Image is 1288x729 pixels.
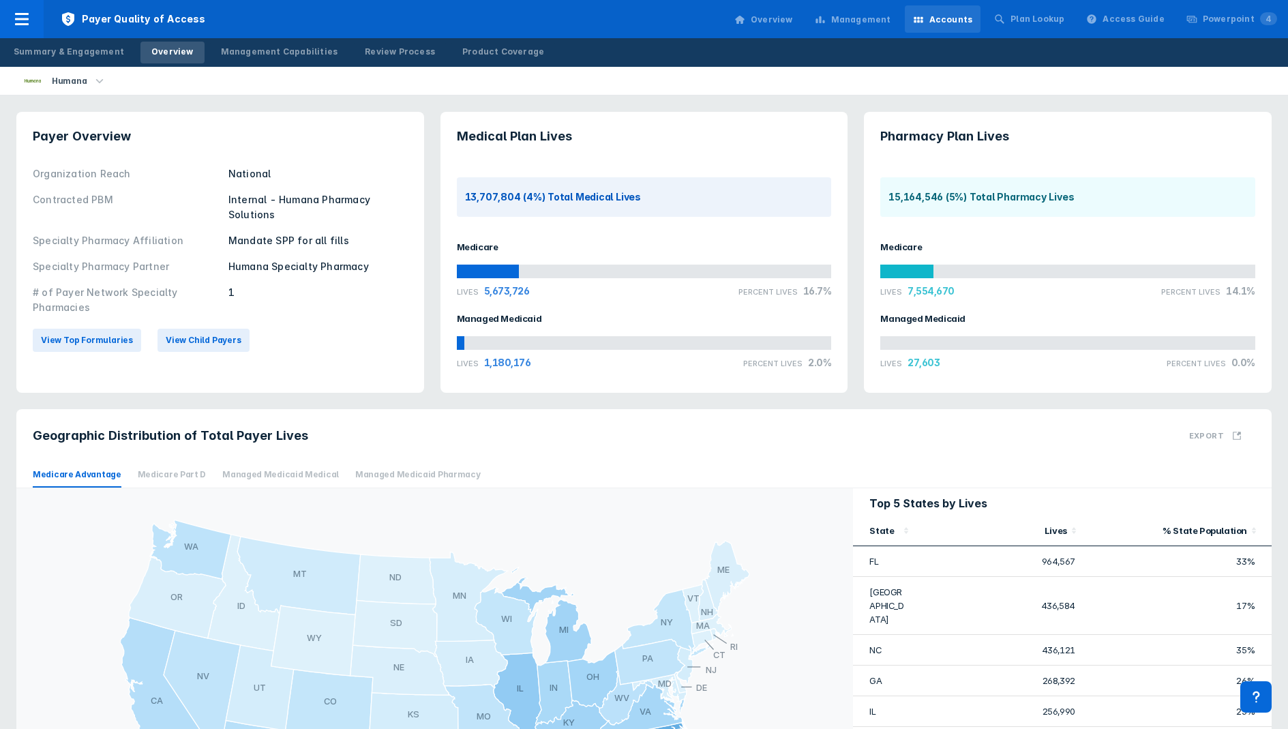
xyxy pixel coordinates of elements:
div: % State Population [1092,525,1247,536]
img: humana [25,79,41,83]
span: Medicare Part D [138,462,207,488]
div: Medicare [457,241,832,252]
td: IL [853,696,916,727]
td: 436,584 [916,577,1083,635]
a: Management Capabilities [210,42,349,63]
div: 1 [228,285,408,315]
td: 256,990 [916,696,1083,727]
div: Lives [457,357,531,368]
a: Accounts [905,5,981,33]
button: Export [1181,423,1250,449]
td: 35% [1083,635,1272,666]
div: State [869,525,899,536]
td: 17% [1083,577,1272,635]
div: Lives [880,357,940,368]
td: 26% [1083,666,1272,696]
div: Access Guide [1103,13,1164,25]
div: Mandate SPP for all fills [228,233,408,248]
span: Medicare Advantage [33,462,121,488]
button: Humana [8,67,123,95]
td: [GEOGRAPHIC_DATA] [853,577,916,635]
div: Management Capabilities [221,46,338,58]
span: 16.7% [798,285,832,297]
h3: Export [1189,431,1224,441]
div: 13,707,804 (4%) Total Medical Lives [465,192,641,203]
div: Managed Medicaid [880,313,1255,324]
button: View Top Formularies [33,329,141,352]
div: 15,164,546 (5%) Total Pharmacy Lives [888,192,1074,203]
h3: Medical Plan Lives [457,128,832,145]
div: Managed Medicaid [457,313,832,324]
div: Product Coverage [462,46,544,58]
span: 5,673,726 [479,285,530,297]
div: Specialty Pharmacy Partner [33,259,220,274]
div: Lives [880,285,955,297]
h3: Pharmacy Plan Lives [880,128,1255,145]
div: Plan Lookup [1010,13,1064,25]
span: 1,180,176 [479,357,531,368]
div: Specialty Pharmacy Affiliation [33,233,220,248]
div: Accounts [929,14,973,26]
span: 7,554,670 [902,285,955,297]
div: Management [831,14,891,26]
div: Percent Lives [1161,285,1255,297]
td: 436,121 [916,635,1083,666]
div: Overview [151,46,194,58]
span: 27,603 [902,357,940,368]
span: View Child Payers [166,334,241,346]
div: Organization Reach [33,166,220,181]
div: Percent Lives [738,285,832,297]
div: Percent Lives [743,357,831,368]
div: Contracted PBM [33,192,220,222]
a: Summary & Engagement [3,42,135,63]
button: View Child Payers [158,329,250,352]
a: Overview [726,5,801,33]
span: 14.1% [1220,285,1255,297]
span: 0.0% [1226,357,1255,368]
span: Managed Medicaid Medical [222,462,339,488]
td: GA [853,666,916,696]
span: 4 [1260,12,1277,25]
div: Percent Lives [1167,357,1255,368]
div: Summary & Engagement [14,46,124,58]
h3: Payer Overview [33,128,408,145]
span: View Top Formularies [41,334,133,346]
div: Contact Support [1240,681,1272,713]
h3: Geographic Distribution of Total Payer Lives [33,428,308,444]
div: Overview [751,14,793,26]
span: 2.0% [803,357,831,368]
div: Humana Specialty Pharmacy [228,259,408,274]
div: Review Process [365,46,435,58]
span: Managed Medicaid Pharmacy [355,462,481,488]
td: 33% [1083,546,1272,577]
a: Management [807,5,899,33]
div: National [228,166,408,181]
h4: Top 5 States by Lives [853,488,1272,516]
div: Medicare [880,241,1255,252]
td: 268,392 [916,666,1083,696]
div: Internal - Humana Pharmacy Solutions [228,192,408,222]
div: Lives [457,285,530,297]
div: Powerpoint [1203,13,1277,25]
td: FL [853,546,916,577]
a: Overview [140,42,205,63]
td: 964,567 [916,546,1083,577]
td: 25% [1083,696,1272,727]
td: NC [853,635,916,666]
div: # of Payer Network Specialty Pharmacies [33,285,220,315]
div: Lives [924,525,1066,536]
div: Humana [46,72,92,91]
a: Review Process [354,42,446,63]
a: Product Coverage [451,42,555,63]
